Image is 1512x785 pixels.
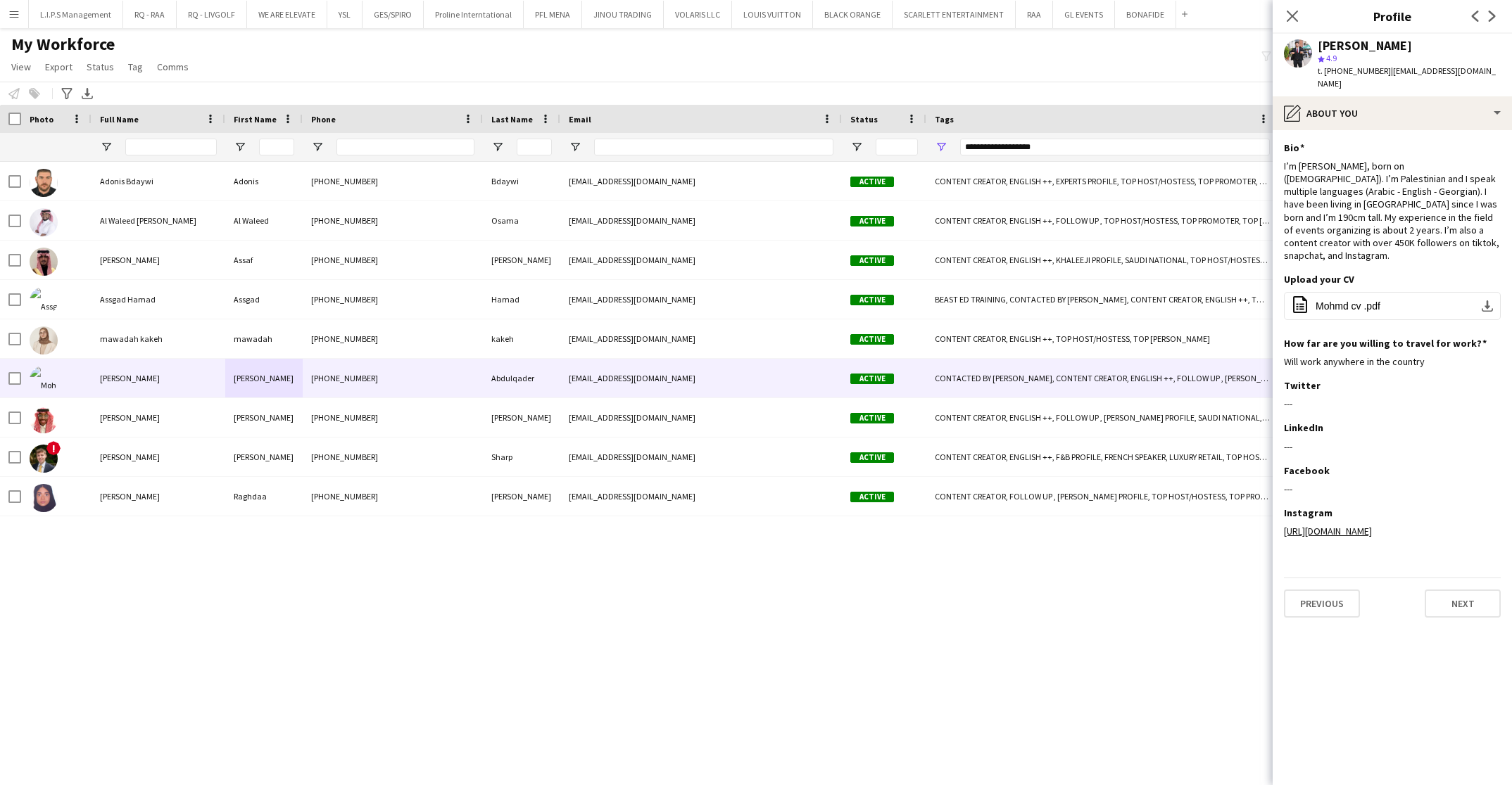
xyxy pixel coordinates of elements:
[151,58,194,76] a: Comms
[311,141,324,153] button: Open Filter Menu
[303,398,483,437] div: [PHONE_NUMBER]
[424,1,524,28] button: Proline Interntational
[30,169,58,197] img: Adonis Bdaywi
[1273,7,1512,25] h3: Profile
[1284,292,1501,320] button: Mohmd cv .pdf
[363,1,424,28] button: GES/SPIRO
[1284,141,1304,154] h3: Bio
[311,114,336,125] span: Phone
[483,359,560,397] div: Abdulqader
[926,241,1278,279] div: CONTENT CREATOR, ENGLISH ++, KHALEEJI PROFILE, SAUDI NATIONAL, TOP HOST/HOSTESS, TOP PROMOTER, TO...
[1284,421,1323,434] h3: LinkedIn
[1273,96,1512,130] div: About you
[30,208,58,236] img: Al Waleed Osama
[225,280,303,319] div: Assgad
[560,201,842,240] div: [EMAIL_ADDRESS][DOMAIN_NAME]
[926,477,1278,516] div: CONTENT CREATOR, FOLLOW UP , [PERSON_NAME] PROFILE, TOP HOST/HOSTESS, TOP PROMOTER, TOP [PERSON_N...
[1284,160,1501,262] div: I’m [PERSON_NAME], born on ([DEMOGRAPHIC_DATA]). I’m Palestinian and I speak multiple languages (...
[1284,337,1487,350] h3: How far are you willing to travel for work?
[30,366,58,394] img: Mohammed Abdulqader
[1284,464,1330,477] h3: Facebook
[850,114,878,125] span: Status
[850,334,894,345] span: Active
[247,1,327,28] button: WE ARE ELEVATE
[935,141,947,153] button: Open Filter Menu
[483,241,560,279] div: [PERSON_NAME]
[850,216,894,226] span: Active
[327,1,363,28] button: YSL
[926,398,1278,437] div: CONTENT CREATOR, ENGLISH ++, FOLLOW UP , [PERSON_NAME] PROFILE, SAUDI NATIONAL, TOP HOST/HOSTESS,...
[234,141,246,153] button: Open Filter Menu
[524,1,582,28] button: PFL MENA
[225,359,303,397] div: [PERSON_NAME]
[30,445,58,473] img: Oliver Sharp
[100,141,113,153] button: Open Filter Menu
[100,491,160,502] span: [PERSON_NAME]
[79,85,96,102] app-action-btn: Export XLSX
[39,58,78,76] a: Export
[100,114,139,125] span: Full Name
[58,85,75,102] app-action-btn: Advanced filters
[850,413,894,423] span: Active
[11,34,115,55] span: My Workforce
[876,139,918,155] input: Status Filter Input
[491,141,504,153] button: Open Filter Menu
[100,255,160,265] span: [PERSON_NAME]
[100,294,156,305] span: Assgad Hamad
[491,114,533,125] span: Last Name
[29,1,123,28] button: L.I.P.S Management
[100,176,153,186] span: Adonis Bdaywi
[926,438,1278,476] div: CONTENT CREATOR, ENGLISH ++, F&B PROFILE, FRENCH SPEAKER, LUXURY RETAIL, TOP HOST/HOSTESS, TOP MO...
[125,139,217,155] input: Full Name Filter Input
[225,241,303,279] div: Assaf
[813,1,893,28] button: BLACK ORANGE
[30,114,53,125] span: Photo
[926,359,1278,397] div: CONTACTED BY [PERSON_NAME], CONTENT CREATOR, ENGLISH ++, FOLLOW UP , [PERSON_NAME] PROFILE, LUXUR...
[30,248,58,276] img: Assaf Alamri
[225,162,303,200] div: Adonis
[303,359,483,397] div: [PHONE_NUMBER]
[1284,355,1501,368] div: Will work anywhere in the country
[483,319,560,358] div: kakeh
[234,114,277,125] span: First Name
[850,295,894,305] span: Active
[1284,379,1321,392] h3: Twitter
[560,359,842,397] div: [EMAIL_ADDRESS][DOMAIN_NAME]
[225,398,303,437] div: [PERSON_NAME]
[569,141,581,153] button: Open Filter Menu
[560,319,842,358] div: [EMAIL_ADDRESS][DOMAIN_NAME]
[303,438,483,476] div: [PHONE_NUMBER]
[303,241,483,279] div: [PHONE_NUMBER]
[1284,525,1372,537] a: [URL][DOMAIN_NAME]
[850,452,894,463] span: Active
[664,1,732,28] button: VOLARIS LLC
[560,398,842,437] div: [EMAIL_ADDRESS][DOMAIN_NAME]
[1318,65,1496,89] span: | [EMAIL_ADDRESS][DOMAIN_NAME]
[1326,53,1337,63] span: 4.9
[303,201,483,240] div: [PHONE_NUMBER]
[517,139,552,155] input: Last Name Filter Input
[1318,39,1412,52] div: [PERSON_NAME]
[11,60,31,73] span: View
[225,201,303,240] div: Al Waleed
[850,255,894,266] span: Active
[1016,1,1053,28] button: RAA
[483,477,560,516] div: [PERSON_NAME]
[6,58,37,76] a: View
[303,477,483,516] div: [PHONE_NUMBER]
[100,412,160,423] span: [PERSON_NAME]
[1284,273,1354,286] h3: Upload your CV
[100,373,160,383] span: [PERSON_NAME]
[1284,397,1501,410] div: ---
[177,1,247,28] button: RQ - LIVGOLF
[560,477,842,516] div: [EMAIL_ADDRESS][DOMAIN_NAME]
[30,405,58,433] img: Mustafa Abdullah
[303,280,483,319] div: [PHONE_NUMBER]
[303,162,483,200] div: [PHONE_NUMBER]
[483,398,560,437] div: [PERSON_NAME]
[1284,440,1501,453] div: ---
[1053,1,1115,28] button: GL EVENTS
[850,374,894,384] span: Active
[483,280,560,319] div: Hamad
[225,438,303,476] div: [PERSON_NAME]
